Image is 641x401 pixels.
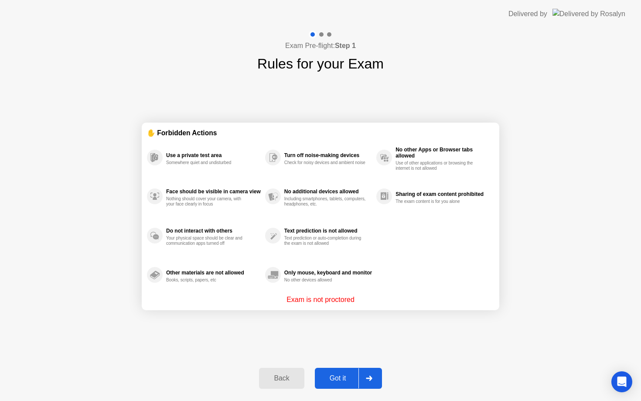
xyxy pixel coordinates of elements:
[257,53,384,74] h1: Rules for your Exam
[166,270,261,276] div: Other materials are not allowed
[284,228,372,234] div: Text prediction is not allowed
[284,196,367,207] div: Including smartphones, tablets, computers, headphones, etc.
[284,152,372,158] div: Turn off noise-making devices
[166,152,261,158] div: Use a private test area
[317,374,358,382] div: Got it
[396,191,490,197] div: Sharing of exam content prohibited
[284,160,367,165] div: Check for noisy devices and ambient noise
[284,236,367,246] div: Text prediction or auto-completion during the exam is not allowed
[508,9,547,19] div: Delivered by
[166,278,249,283] div: Books, scripts, papers, etc
[259,368,304,389] button: Back
[396,147,490,159] div: No other Apps or Browser tabs allowed
[552,9,625,19] img: Delivered by Rosalyn
[335,42,356,49] b: Step 1
[166,196,249,207] div: Nothing should cover your camera, with your face clearly in focus
[284,270,372,276] div: Only mouse, keyboard and monitor
[285,41,356,51] h4: Exam Pre-flight:
[166,236,249,246] div: Your physical space should be clear and communication apps turned off
[396,199,478,204] div: The exam content is for you alone
[147,128,494,138] div: ✋ Forbidden Actions
[284,189,372,195] div: No additional devices allowed
[315,368,382,389] button: Got it
[284,278,367,283] div: No other devices allowed
[166,160,249,165] div: Somewhere quiet and undisturbed
[262,374,301,382] div: Back
[286,295,355,305] p: Exam is not proctored
[166,228,261,234] div: Do not interact with others
[611,371,632,392] div: Open Intercom Messenger
[166,189,261,195] div: Face should be visible in camera view
[396,161,478,171] div: Use of other applications or browsing the internet is not allowed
